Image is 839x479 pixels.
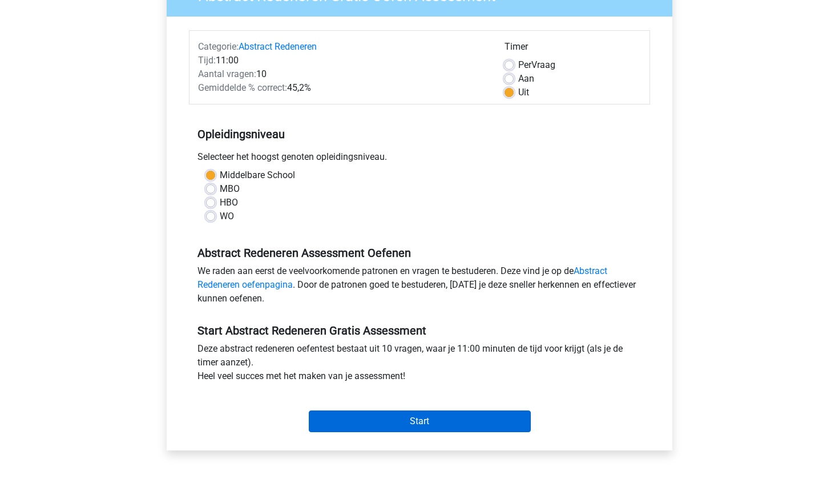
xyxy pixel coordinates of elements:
[220,182,240,196] label: MBO
[198,41,239,52] span: Categorie:
[220,168,295,182] label: Middelbare School
[189,54,496,67] div: 11:00
[197,123,642,146] h5: Opleidingsniveau
[239,41,317,52] a: Abstract Redeneren
[220,196,238,210] label: HBO
[189,81,496,95] div: 45,2%
[518,72,534,86] label: Aan
[198,82,287,93] span: Gemiddelde % correct:
[518,58,555,72] label: Vraag
[189,264,650,310] div: We raden aan eerst de veelvoorkomende patronen en vragen te bestuderen. Deze vind je op de . Door...
[189,67,496,81] div: 10
[505,40,641,58] div: Timer
[197,246,642,260] h5: Abstract Redeneren Assessment Oefenen
[197,324,642,337] h5: Start Abstract Redeneren Gratis Assessment
[220,210,234,223] label: WO
[189,342,650,388] div: Deze abstract redeneren oefentest bestaat uit 10 vragen, waar je 11:00 minuten de tijd voor krijg...
[198,69,256,79] span: Aantal vragen:
[198,55,216,66] span: Tijd:
[309,410,531,432] input: Start
[518,86,529,99] label: Uit
[189,150,650,168] div: Selecteer het hoogst genoten opleidingsniveau.
[518,59,531,70] span: Per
